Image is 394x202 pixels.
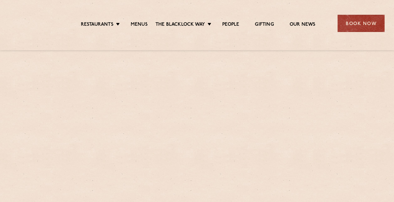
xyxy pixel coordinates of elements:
div: Book Now [338,15,385,32]
a: Restaurants [81,22,113,29]
a: The Blacklock Way [155,22,205,29]
a: Gifting [255,22,274,29]
a: People [222,22,239,29]
img: svg%3E [9,6,62,41]
a: Menus [131,22,148,29]
a: Our News [290,22,316,29]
